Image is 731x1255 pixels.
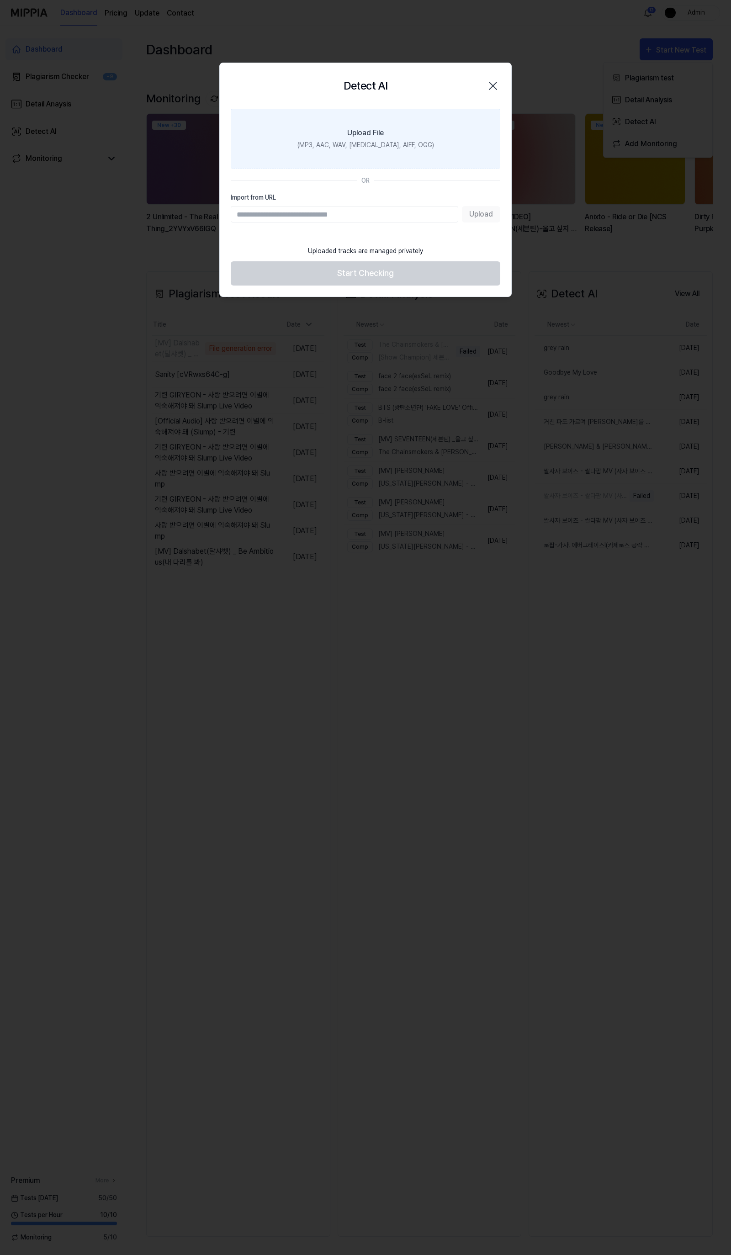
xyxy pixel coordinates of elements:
[361,176,370,185] div: OR
[297,140,434,150] div: (MP3, AAC, WAV, [MEDICAL_DATA], AIFF, OGG)
[231,193,500,202] label: Import from URL
[344,78,388,94] h2: Detect AI
[347,127,384,138] div: Upload File
[302,241,429,261] div: Uploaded tracks are managed privately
